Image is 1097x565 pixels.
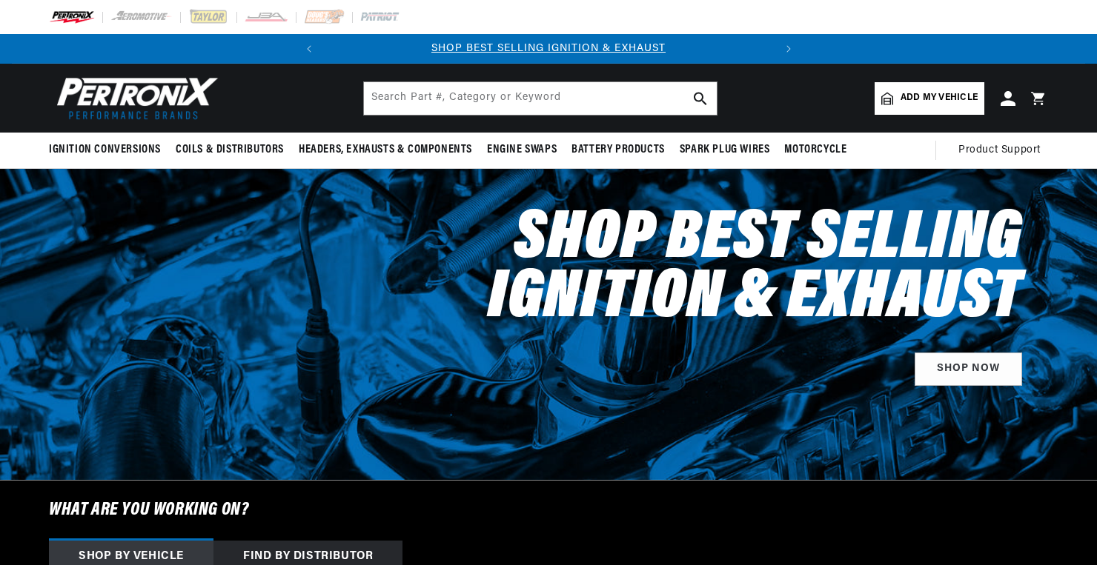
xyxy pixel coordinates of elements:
input: Search Part #, Category or Keyword [364,82,717,115]
span: Battery Products [571,142,665,158]
h2: Shop Best Selling Ignition & Exhaust [388,210,1022,329]
img: Pertronix [49,73,219,124]
div: 1 of 2 [324,41,774,57]
span: Coils & Distributors [176,142,284,158]
summary: Battery Products [564,133,672,167]
div: Announcement [324,41,774,57]
span: Add my vehicle [901,91,978,105]
button: Translation missing: en.sections.announcements.previous_announcement [294,34,324,64]
button: search button [684,82,717,115]
summary: Ignition Conversions [49,133,168,167]
a: SHOP BEST SELLING IGNITION & EXHAUST [431,43,666,54]
span: Product Support [958,142,1041,158]
span: Headers, Exhausts & Components [299,142,472,158]
summary: Product Support [958,133,1048,168]
span: Ignition Conversions [49,142,161,158]
button: Translation missing: en.sections.announcements.next_announcement [774,34,803,64]
summary: Headers, Exhausts & Components [291,133,480,167]
h6: What are you working on? [12,481,1085,540]
summary: Spark Plug Wires [672,133,778,167]
a: SHOP NOW [915,352,1022,386]
slideshow-component: Translation missing: en.sections.announcements.announcement_bar [12,34,1085,64]
a: Add my vehicle [875,82,984,115]
summary: Motorcycle [777,133,854,167]
span: Engine Swaps [487,142,557,158]
span: Spark Plug Wires [680,142,770,158]
summary: Engine Swaps [480,133,564,167]
summary: Coils & Distributors [168,133,291,167]
span: Motorcycle [784,142,846,158]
